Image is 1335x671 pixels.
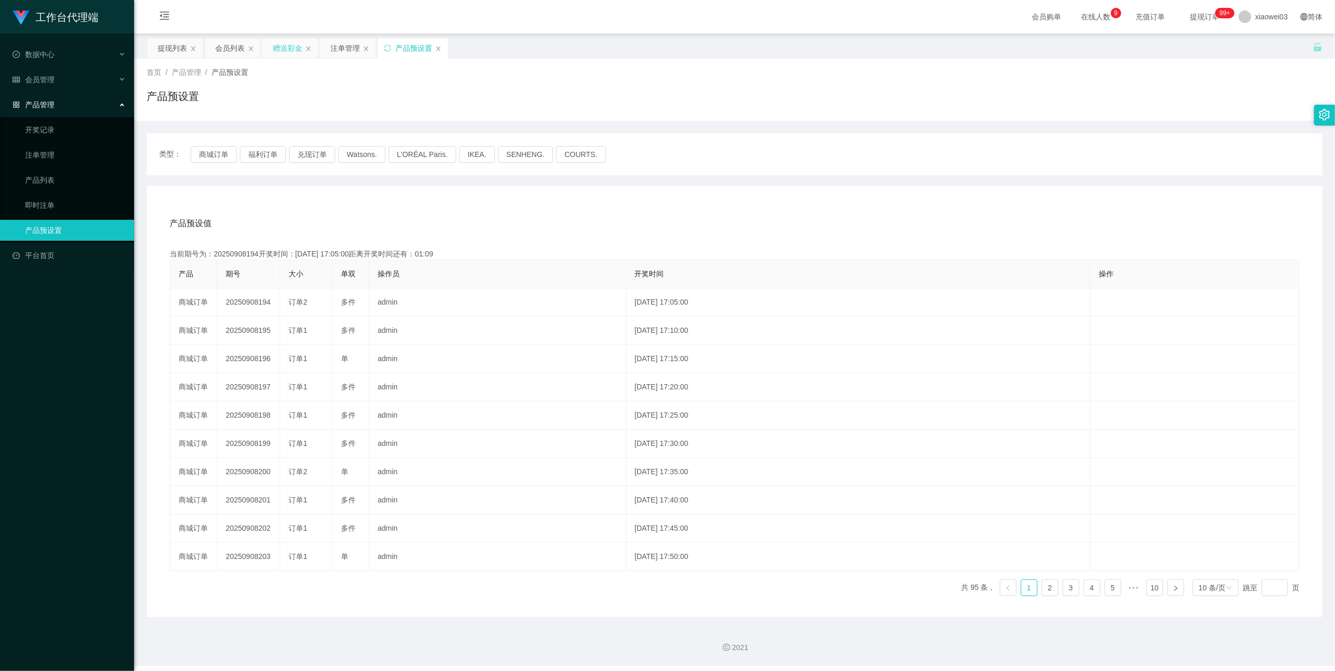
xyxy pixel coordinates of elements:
[369,486,626,515] td: admin
[1126,579,1142,596] span: •••
[170,543,217,571] td: 商城订单
[147,1,182,34] i: 图标: menu-fold
[13,245,126,266] a: 图标: dashboard平台首页
[723,644,730,651] i: 图标: copyright
[13,10,29,25] img: logo.9652507e.png
[13,100,54,109] span: 产品管理
[395,38,432,58] div: 产品预设置
[1114,8,1118,18] p: 9
[338,146,385,163] button: Watsons.
[459,146,495,163] button: IKEA.
[289,411,307,419] span: 订单1
[147,88,199,104] h1: 产品预设置
[1063,580,1079,596] a: 3
[341,383,356,391] span: 多件
[341,467,348,476] span: 单
[273,38,302,58] div: 赠送彩金
[158,38,187,58] div: 提现列表
[217,515,280,543] td: 20250908202
[341,270,356,278] span: 单双
[1000,579,1017,596] li: 上一页
[217,543,280,571] td: 20250908203
[217,345,280,373] td: 20250908196
[25,195,126,216] a: 即时注单
[1099,270,1113,278] span: 操作
[289,467,307,476] span: 订单2
[1005,585,1011,591] i: 图标: left
[170,458,217,486] td: 商城订单
[1313,42,1322,52] i: 图标: unlock
[205,68,207,76] span: /
[289,146,335,163] button: 兑现订单
[341,552,348,561] span: 单
[170,345,217,373] td: 商城订单
[626,430,1090,458] td: [DATE] 17:30:00
[1063,579,1079,596] li: 3
[217,317,280,345] td: 20250908195
[1042,580,1058,596] a: 2
[369,401,626,430] td: admin
[1167,579,1184,596] li: 下一页
[305,46,312,52] i: 图标: close
[341,354,348,363] span: 单
[289,270,303,278] span: 大小
[369,543,626,571] td: admin
[369,458,626,486] td: admin
[435,46,442,52] i: 图标: close
[1084,580,1100,596] a: 4
[1126,579,1142,596] li: 向后 5 页
[1173,585,1179,591] i: 图标: right
[170,288,217,317] td: 商城订单
[378,270,400,278] span: 操作员
[217,401,280,430] td: 20250908198
[341,496,356,504] span: 多件
[166,68,168,76] span: /
[36,1,98,34] h1: 工作台代理端
[13,50,54,59] span: 数据中心
[341,298,356,306] span: 多件
[217,486,280,515] td: 20250908201
[289,383,307,391] span: 订单1
[626,373,1090,401] td: [DATE] 17:20:00
[1185,13,1225,20] span: 提现订单
[191,146,237,163] button: 商城订单
[13,75,54,84] span: 会员管理
[1319,109,1330,120] i: 图标: setting
[170,401,217,430] td: 商城订单
[1226,585,1232,592] i: 图标: down
[217,288,280,317] td: 20250908194
[341,411,356,419] span: 多件
[626,543,1090,571] td: [DATE] 17:50:00
[341,326,356,334] span: 多件
[341,439,356,448] span: 多件
[369,345,626,373] td: admin
[13,101,20,108] i: 图标: appstore-o
[1199,580,1226,596] div: 10 条/页
[1131,13,1171,20] span: 充值订单
[25,119,126,140] a: 开奖记录
[215,38,245,58] div: 会员列表
[289,552,307,561] span: 订单1
[1021,579,1038,596] li: 1
[289,354,307,363] span: 订单1
[369,317,626,345] td: admin
[289,326,307,334] span: 订单1
[626,515,1090,543] td: [DATE] 17:45:00
[1076,13,1116,20] span: 在线人数
[1084,579,1100,596] li: 4
[170,430,217,458] td: 商城订单
[1216,8,1234,18] sup: 1113
[159,146,191,163] span: 类型：
[330,38,360,58] div: 注单管理
[626,458,1090,486] td: [DATE] 17:35:00
[170,373,217,401] td: 商城订单
[1111,8,1121,18] sup: 9
[626,486,1090,515] td: [DATE] 17:40:00
[1105,579,1121,596] li: 5
[1105,580,1121,596] a: 5
[170,249,1299,260] div: 当前期号为：20250908194开奖时间：[DATE] 17:05:00距离开奖时间还有：01:09
[961,579,995,596] li: 共 95 条，
[1300,13,1308,20] i: 图标: global
[1243,579,1299,596] div: 跳至 页
[389,146,456,163] button: L'ORÉAL Paris.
